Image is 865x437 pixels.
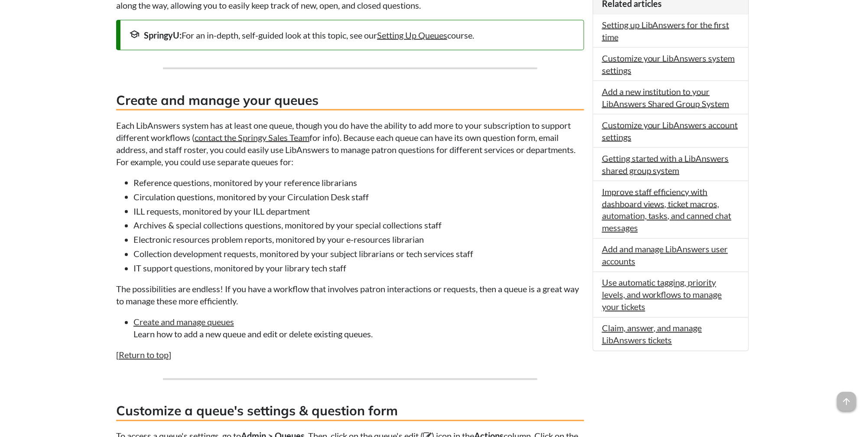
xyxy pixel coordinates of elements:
[377,30,447,40] a: Setting Up Queues
[133,234,584,246] li: Electronic resources problem reports, monitored by your e-resources librarian
[129,29,140,39] span: school
[602,20,729,42] a: Setting up LibAnswers for the first time
[602,53,735,75] a: Customize your LibAnswers system settings
[129,29,575,41] div: For an in-depth, self-guided look at this topic, see our course.
[602,244,728,267] a: Add and manage LibAnswers user accounts
[144,30,182,40] strong: SpringyU:
[133,176,584,189] li: Reference questions, monitored by your reference librarians
[116,349,584,361] p: [ ]
[602,120,738,142] a: Customize your LibAnswers account settings
[116,283,584,307] p: The possibilities are endless! If you have a workflow that involves patron interactions or reques...
[133,219,584,232] li: Archives & special collections questions, monitored by your special collections staff
[133,248,584,260] li: Collection development requests, monitored by your subject librarians or tech services staff
[602,153,729,176] a: Getting started with a LibAnswers shared group system
[116,402,584,421] h3: Customize a queue's settings & question form
[133,205,584,217] li: ILL requests, monitored by your ILL department
[133,316,584,340] li: Learn how to add a new queue and edit or delete existing queues.
[116,119,584,168] p: Each LibAnswers system has at least one queue, though you do have the ability to add more to your...
[602,86,729,109] a: Add a new institution to your LibAnswers Shared Group System
[602,277,722,312] a: Use automatic tagging, priority levels, and workflows to manage your tickets
[133,262,584,274] li: IT support questions, monitored by your library tech staff
[602,323,702,346] a: Claim, answer, and manage LibAnswers tickets
[602,186,732,233] a: Improve staff efficiency with dashboard views, ticket macros, automation, tasks, and canned chat ...
[837,392,856,411] span: arrow_upward
[837,393,856,403] a: arrow_upward
[119,350,169,360] a: Return to top
[133,191,584,203] li: Circulation questions, monitored by your Circulation Desk staff
[116,91,584,111] h3: Create and manage your queues
[195,132,309,143] a: contact the Springy Sales Team
[133,317,234,327] a: Create and manage queues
